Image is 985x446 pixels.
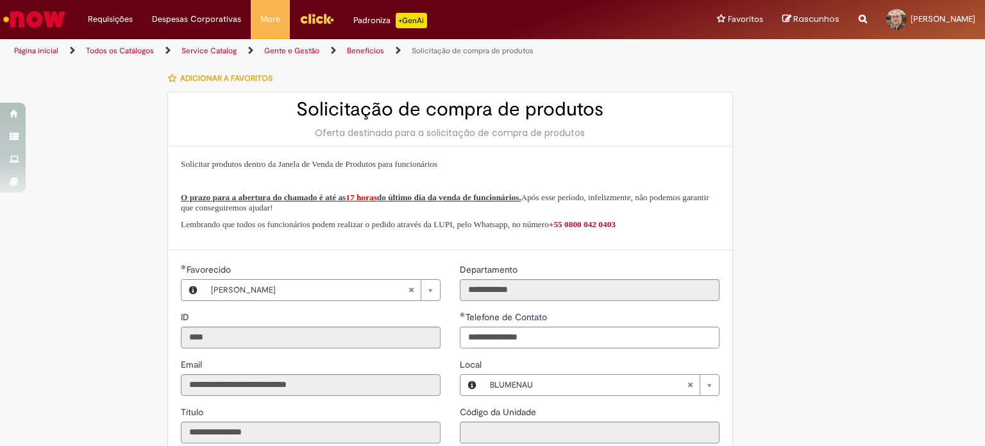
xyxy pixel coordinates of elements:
[181,406,206,418] label: Somente leitura - Título
[181,193,346,202] span: O prazo para a abertura do chamado é até as
[460,264,520,275] span: Somente leitura - Departamento
[180,73,273,83] span: Adicionar a Favoritos
[181,311,192,323] span: Somente leitura - ID
[181,359,205,370] span: Somente leitura - Email
[181,46,237,56] a: Service Catalog
[264,46,319,56] a: Gente e Gestão
[205,280,440,300] a: [PERSON_NAME]Limpar campo Favorecido
[377,193,521,202] span: do último dia da venda de funcionários.
[10,39,647,63] ul: Trilhas de página
[14,46,58,56] a: Página inicial
[86,46,154,56] a: Todos os Catálogos
[181,406,206,418] span: Somente leitura - Título
[181,374,441,396] input: Email
[460,359,484,370] span: Local
[353,13,427,28] div: Padroniza
[181,358,205,371] label: Somente leitura - Email
[460,279,720,301] input: Departamento
[211,280,408,300] span: [PERSON_NAME]
[396,13,427,28] p: +GenAi
[728,13,763,26] span: Favoritos
[1,6,67,32] img: ServiceNow
[466,311,550,323] span: Telefone de Contato
[167,65,280,92] button: Adicionar a Favoritos
[911,13,975,24] span: [PERSON_NAME]
[181,159,437,169] span: Solicitar produtos dentro da Janela de Venda de Produtos para funcionários
[181,126,720,139] div: Oferta destinada para a solicitação de compra de produtos
[88,13,133,26] span: Requisições
[181,327,441,348] input: ID
[460,375,484,395] button: Local, Visualizar este registro BLUMENAU
[549,219,616,229] a: +55 0800 042 0403
[181,264,187,270] span: Obrigatório Preenchido
[782,13,839,26] a: Rascunhos
[181,280,205,300] button: Favorecido, Visualizar este registro Luis Fagundes de Oliveira
[347,46,384,56] a: Benefícios
[181,311,192,323] label: Somente leitura - ID
[187,264,233,275] span: Necessários - Favorecido
[401,280,421,300] abbr: Limpar campo Favorecido
[460,422,720,443] input: Código da Unidade
[260,13,280,26] span: More
[181,99,720,120] h2: Solicitação de compra de produtos
[484,375,719,395] a: BLUMENAULimpar campo Local
[460,263,520,276] label: Somente leitura - Departamento
[299,9,334,28] img: click_logo_yellow_360x200.png
[460,406,539,418] span: Somente leitura - Código da Unidade
[346,193,377,202] span: 17 horas
[460,312,466,317] span: Obrigatório Preenchido
[460,327,720,348] input: Telefone de Contato
[490,375,687,395] span: BLUMENAU
[181,193,709,212] span: Após esse período, infelizmente, não podemos garantir que conseguiremos ajudar!
[181,219,616,229] span: Lembrando que todos os funcionários podem realizar o pedido através da LUPI, pelo Whatsapp, no nú...
[460,406,539,418] label: Somente leitura - Código da Unidade
[793,13,839,25] span: Rascunhos
[152,13,241,26] span: Despesas Corporativas
[181,422,441,443] input: Título
[412,46,534,56] a: Solicitação de compra de produtos
[680,375,700,395] abbr: Limpar campo Local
